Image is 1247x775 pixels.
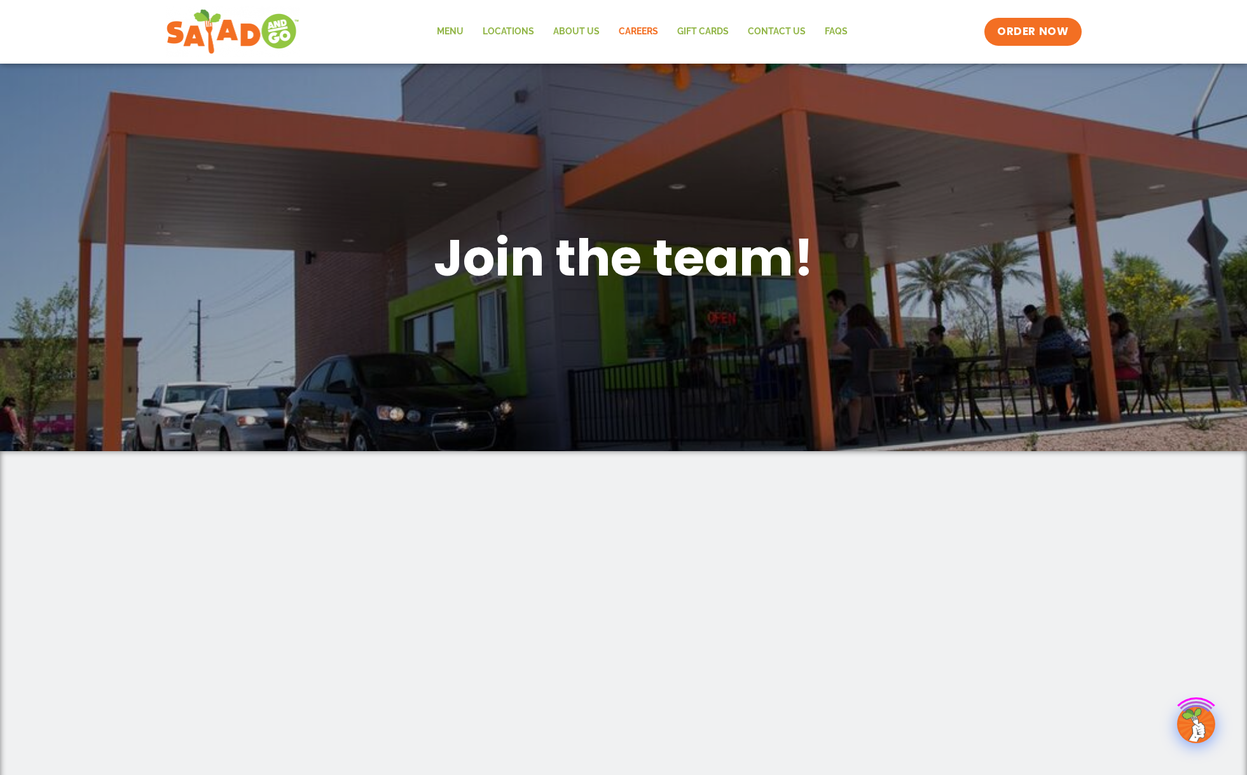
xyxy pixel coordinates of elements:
[544,17,609,46] a: About Us
[668,17,738,46] a: GIFT CARDS
[815,17,857,46] a: FAQs
[609,17,668,46] a: Careers
[473,17,544,46] a: Locations
[166,6,300,57] img: new-SAG-logo-768×292
[738,17,815,46] a: Contact Us
[293,225,954,291] h1: Join the team!
[997,24,1068,39] span: ORDER NOW
[427,17,857,46] nav: Menu
[427,17,473,46] a: Menu
[984,18,1081,46] a: ORDER NOW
